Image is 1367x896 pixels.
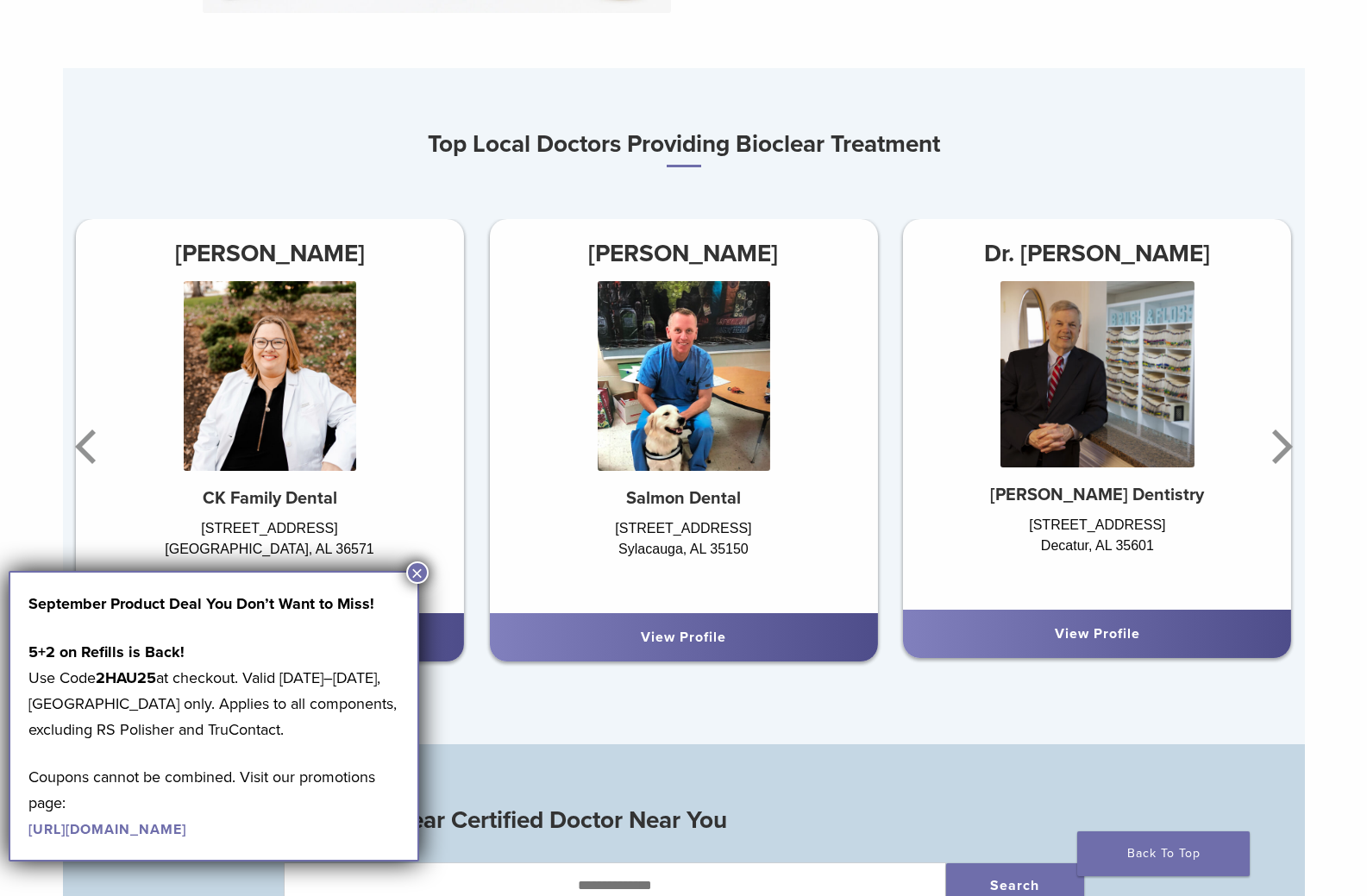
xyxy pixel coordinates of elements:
[641,629,726,646] a: View Profile
[28,594,374,613] strong: September Product Deal You Don’t Want to Miss!
[1077,831,1250,876] a: Back To Top
[28,764,399,842] p: Coupons cannot be combined. Visit our promotions page:
[1055,625,1140,642] a: View Profile
[406,561,429,584] button: Close
[597,281,769,471] img: Dr. Christopher Salmon
[489,233,877,274] h3: [PERSON_NAME]
[1262,395,1296,498] button: Next
[903,515,1291,592] div: [STREET_ADDRESS] Decatur, AL 35601
[63,123,1305,167] h3: Top Local Doctors Providing Bioclear Treatment
[72,395,106,498] button: Previous
[96,668,156,687] strong: 2HAU25
[990,485,1204,505] strong: [PERSON_NAME] Dentistry
[184,281,356,471] img: Dr. Chelsea Killingsworth
[203,488,337,509] strong: CK Family Dental
[28,821,186,838] a: [URL][DOMAIN_NAME]
[626,488,741,509] strong: Salmon Dental
[489,518,877,596] div: [STREET_ADDRESS] Sylacauga, AL 35150
[76,518,464,596] div: [STREET_ADDRESS] [GEOGRAPHIC_DATA], AL 36571
[76,233,464,274] h3: [PERSON_NAME]
[903,233,1291,274] h3: Dr. [PERSON_NAME]
[1000,281,1195,467] img: Dr. Steven Leach
[284,799,1084,841] h3: Find a Bioclear Certified Doctor Near You
[28,639,399,742] p: Use Code at checkout. Valid [DATE]–[DATE], [GEOGRAPHIC_DATA] only. Applies to all components, exc...
[28,642,185,661] strong: 5+2 on Refills is Back!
